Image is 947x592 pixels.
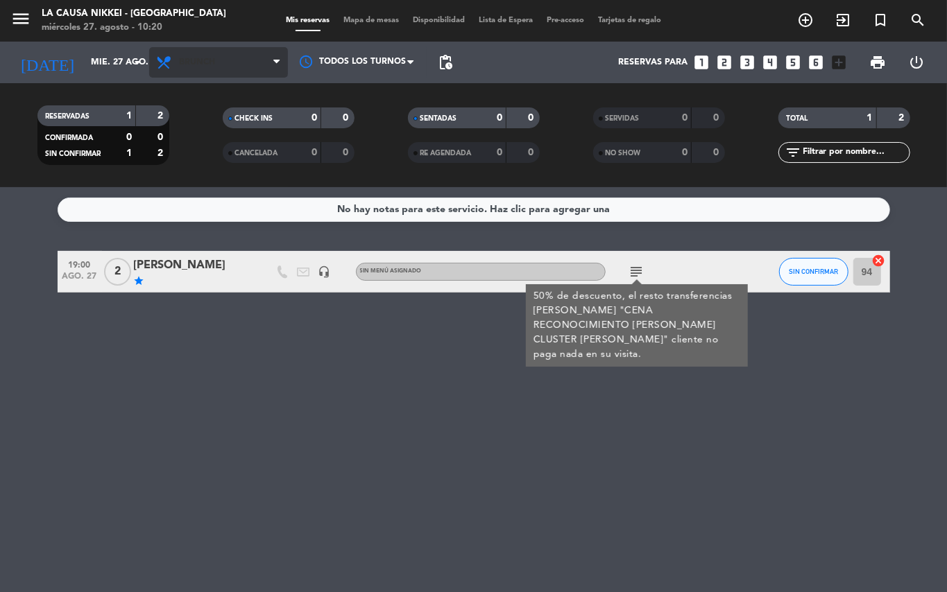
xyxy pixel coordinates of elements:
i: turned_in_not [872,12,889,28]
div: miércoles 27. agosto - 10:20 [42,21,226,35]
span: SIN CONFIRMAR [789,268,838,275]
div: No hay notas para este servicio. Haz clic para agregar una [337,202,610,218]
span: pending_actions [437,54,454,71]
div: LOG OUT [897,42,937,83]
i: subject [629,263,645,280]
span: Brunch [179,58,215,67]
span: CHECK INS [235,115,273,122]
i: looks_two [716,53,734,71]
input: Filtrar por nombre... [802,145,910,160]
strong: 0 [343,148,351,157]
button: SIN CONFIRMAR [779,258,848,286]
span: SERVIDAS [606,115,640,122]
i: headset_mic [318,265,331,278]
span: Lista de Espera [472,17,540,24]
i: search [910,12,926,28]
strong: 0 [343,113,351,123]
i: add_circle_outline [797,12,814,28]
div: 50% de descuento, el resto transferencias [PERSON_NAME] "CENA RECONOCIMIENTO [PERSON_NAME] CLUSTE... [533,289,740,362]
span: ago. 27 [62,272,97,288]
span: CANCELADA [235,150,278,157]
span: SIN CONFIRMAR [46,150,101,157]
span: Reservas para [619,58,688,67]
strong: 1 [126,148,132,158]
strong: 0 [312,113,317,123]
strong: 0 [497,113,502,123]
i: exit_to_app [835,12,851,28]
i: looks_4 [762,53,780,71]
strong: 2 [898,113,907,123]
strong: 0 [312,148,317,157]
span: RE AGENDADA [420,150,472,157]
span: TOTAL [787,115,808,122]
span: print [869,54,886,71]
strong: 0 [497,148,502,157]
i: star [134,275,145,286]
i: menu [10,8,31,29]
i: cancel [872,254,886,268]
strong: 0 [682,148,688,157]
span: Mapa de mesas [336,17,406,24]
strong: 1 [867,113,873,123]
strong: 0 [713,113,722,123]
span: Tarjetas de regalo [591,17,668,24]
i: arrow_drop_down [129,54,146,71]
strong: 2 [157,148,166,158]
div: [PERSON_NAME] [134,256,252,275]
span: 2 [104,258,131,286]
span: Pre-acceso [540,17,591,24]
strong: 0 [528,113,536,123]
strong: 0 [126,132,132,142]
strong: 0 [682,113,688,123]
span: Mis reservas [279,17,336,24]
i: looks_one [693,53,711,71]
button: menu [10,8,31,34]
strong: 1 [126,111,132,121]
span: Disponibilidad [406,17,472,24]
strong: 0 [157,132,166,142]
i: looks_3 [739,53,757,71]
i: power_settings_new [909,54,925,71]
span: Sin menú asignado [360,268,422,274]
span: CONFIRMADA [46,134,94,141]
strong: 2 [157,111,166,121]
i: filter_list [785,144,802,161]
span: RESERVADAS [46,113,90,120]
i: looks_5 [785,53,803,71]
span: SENTADAS [420,115,457,122]
div: La Causa Nikkei - [GEOGRAPHIC_DATA] [42,7,226,21]
i: add_box [830,53,848,71]
strong: 0 [713,148,722,157]
strong: 0 [528,148,536,157]
i: looks_6 [808,53,826,71]
span: NO SHOW [606,150,641,157]
span: 19:00 [62,256,97,272]
i: [DATE] [10,47,84,78]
